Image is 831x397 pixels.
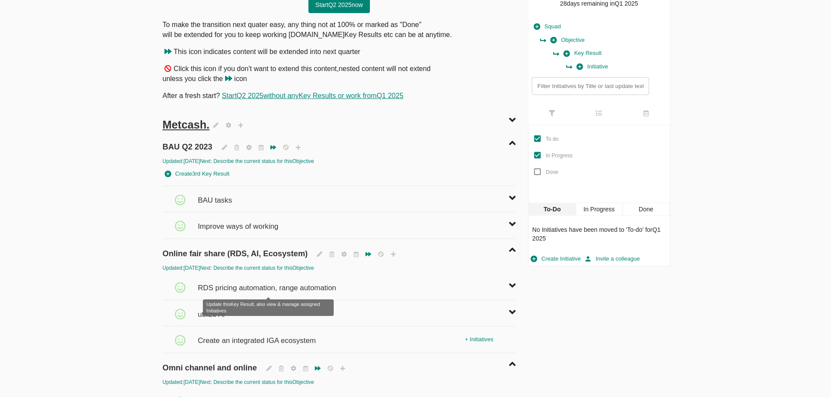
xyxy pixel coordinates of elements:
[561,47,604,60] button: Key Result
[163,379,516,386] div: Updated: [DATE] Next: Describe the current status for this Objective
[576,203,622,216] div: In Progress
[163,132,215,153] span: BAU Q2 2023
[583,252,642,266] button: Invite a colleague
[163,353,259,373] span: Omni channel and online
[198,213,280,232] span: Improve ways of working
[163,239,310,259] span: Online fair share (RDS, AI, Ecosystem)
[163,119,210,131] span: Metcash.
[532,77,649,95] input: Filter Initiatives by Title or last update text
[532,20,563,34] button: Squad
[575,60,610,74] button: Initiative
[222,92,404,99] a: StartQ2 2025without anyKey Results or work fromQ1 2025
[163,64,516,84] p: Click this icon if you don't want to extend this content,nested content will not extend unless yo...
[163,265,516,272] div: Updated: [DATE] Next: Describe the current status for this Objective
[551,35,585,45] span: Objective
[463,333,496,346] div: + Initiatives
[163,47,516,57] p: This icon indicates content will be extended into next quarter
[534,22,561,32] span: Squad
[546,169,558,175] span: Done
[163,167,232,181] button: Create3rd Key Result
[163,158,516,165] div: Updated: [DATE] Next: Describe the current status for this Objective
[531,254,581,264] span: Create Initiative
[198,274,338,293] span: RDS pricing automation, range automation
[198,187,234,206] span: BAU tasks
[529,252,583,266] button: Create Initiative
[546,153,572,159] span: In Progress
[165,169,229,179] span: Create 3rd Key Result
[532,225,666,243] p: No Initiatives have been moved to ' To-do ' for Q1 2025
[198,327,318,346] span: Create an integrated IGA ecosystem
[548,34,587,47] button: Objective
[622,203,669,216] div: Done
[585,254,639,264] span: Invite a colleague
[198,301,227,320] span: utilize Ai
[564,48,602,58] span: Key Result
[577,62,608,72] span: Initiative
[529,203,575,216] div: To-Do
[546,136,558,142] span: To do
[163,20,516,40] p: To make the transition next quater easy, any thing not at 100% or marked as "Done" will be extend...
[163,91,516,101] p: After a fresh start?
